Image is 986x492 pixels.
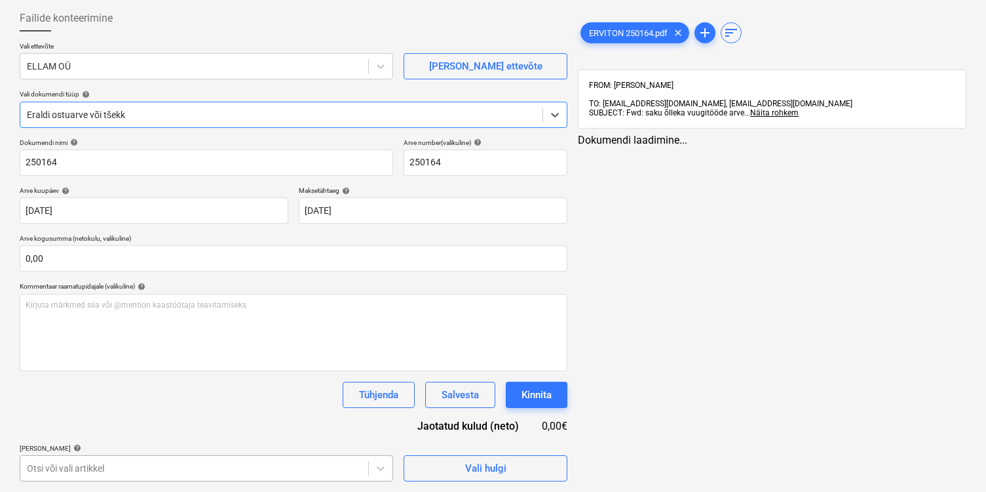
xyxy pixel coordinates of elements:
div: Arve kuupäev [20,186,288,195]
div: Salvesta [442,386,479,403]
span: add [697,25,713,41]
span: help [339,187,350,195]
span: ERVITON 250164.pdf [581,28,675,38]
div: Arve number (valikuline) [404,138,567,147]
input: Arve kuupäeva pole määratud. [20,197,288,224]
span: FROM: [PERSON_NAME] [589,81,673,90]
span: help [135,283,145,291]
span: TO: [EMAIL_ADDRESS][DOMAIN_NAME], [EMAIL_ADDRESS][DOMAIN_NAME] [589,99,852,108]
span: help [67,138,78,146]
span: help [71,444,81,452]
div: Jaotatud kulud (neto) [397,419,540,434]
p: Arve kogusumma (netokulu, valikuline) [20,234,567,245]
div: Dokumendi nimi [20,138,393,147]
span: clear [670,25,686,41]
span: help [79,91,90,98]
p: Vali ettevõte [20,42,393,53]
span: Näita rohkem [750,108,799,117]
div: Vali dokumendi tüüp [20,90,567,98]
div: Vali hulgi [465,460,506,477]
span: help [471,138,482,146]
span: ... [744,108,799,117]
span: Failide konteerimine [20,10,113,26]
span: sort [723,25,739,41]
span: help [59,187,69,195]
input: Dokumendi nimi [20,150,393,176]
input: Tähtaega pole määratud [299,197,567,224]
div: Kinnita [521,386,552,403]
input: Arve kogusumma (netokulu, valikuline) [20,245,567,272]
button: Vali hulgi [404,455,567,482]
button: Kinnita [506,382,567,408]
button: Salvesta [425,382,495,408]
button: Tühjenda [343,382,415,408]
input: Arve number [404,150,567,176]
button: [PERSON_NAME] ettevõte [404,53,567,79]
div: Tühjenda [359,386,398,403]
div: [PERSON_NAME] [20,444,393,453]
span: SUBJECT: Fwd: saku õlleka vuugitööde arve [589,108,744,117]
div: Kommentaar raamatupidajale (valikuline) [20,282,567,291]
div: ERVITON 250164.pdf [580,22,689,43]
div: 0,00€ [540,419,567,434]
div: Maksetähtaeg [299,186,567,195]
div: [PERSON_NAME] ettevõte [429,58,542,75]
div: Dokumendi laadimine... [578,134,966,146]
